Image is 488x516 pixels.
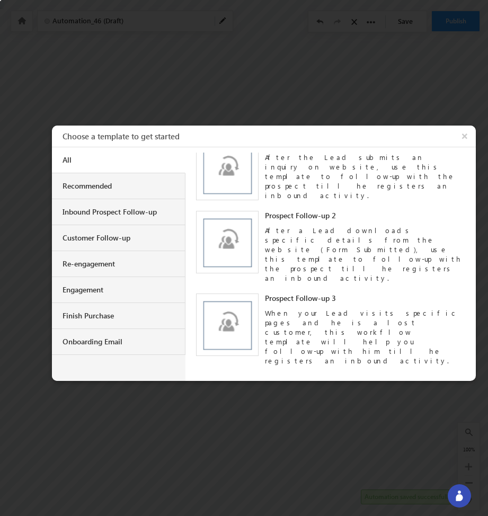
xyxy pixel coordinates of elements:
[63,126,476,147] h3: Choose a template to get started
[63,233,177,243] div: Customer Follow-up
[265,220,464,283] div: After a Lead downloads specific details from the website (Form Submitted), use this template to f...
[63,337,177,346] div: Onboarding Email
[265,303,464,366] div: When your Lead visits specific pages and he is a lost customer, this workflow template will help ...
[63,155,177,165] div: All
[196,138,259,200] img: prospect.png
[63,259,177,269] div: Re-engagement
[63,181,177,191] div: Recommended
[63,311,177,321] div: Finish Purchase
[196,211,259,273] img: prospect.png
[63,207,177,217] div: Inbound Prospect Follow-up
[63,285,177,295] div: Engagement
[456,126,476,147] button: ×
[265,147,464,200] div: After the Lead submits an inquiry on website, use this template to follow-up with the prospect ti...
[265,293,464,303] div: Prospect Follow-up 3
[265,211,464,220] div: Prospect Follow-up 2
[196,293,259,356] img: prospect.png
